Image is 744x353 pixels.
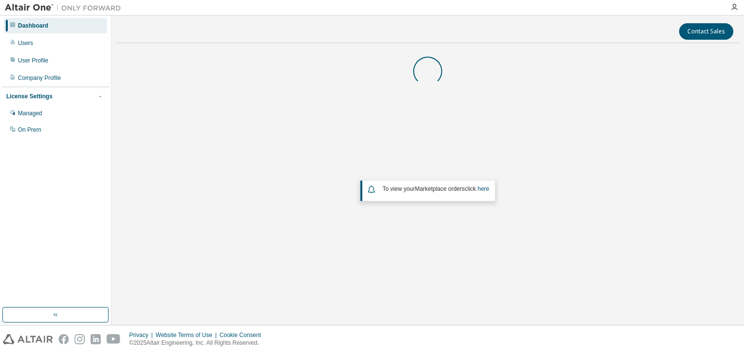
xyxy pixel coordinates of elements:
div: Managed [18,109,42,117]
div: Dashboard [18,22,48,30]
div: Website Terms of Use [155,331,219,339]
a: here [478,185,489,192]
div: Cookie Consent [219,331,266,339]
img: instagram.svg [75,334,85,344]
img: altair_logo.svg [3,334,53,344]
div: Privacy [129,331,155,339]
div: On Prem [18,126,41,134]
img: Altair One [5,3,126,13]
span: To view your click [383,185,489,192]
em: Marketplace orders [415,185,465,192]
img: youtube.svg [107,334,121,344]
button: Contact Sales [679,23,733,40]
img: facebook.svg [59,334,69,344]
div: License Settings [6,92,52,100]
div: Users [18,39,33,47]
img: linkedin.svg [91,334,101,344]
p: © 2025 Altair Engineering, Inc. All Rights Reserved. [129,339,267,347]
div: Company Profile [18,74,61,82]
div: User Profile [18,57,48,64]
